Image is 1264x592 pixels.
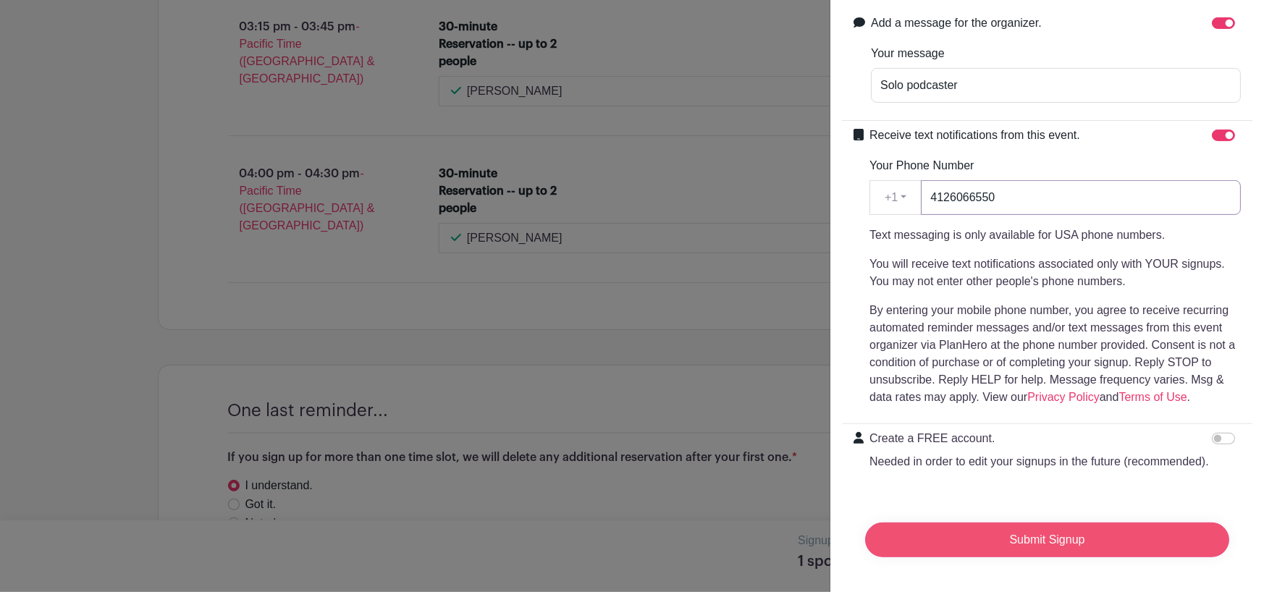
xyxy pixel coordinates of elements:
p: Needed in order to edit your signups in the future (recommended). [869,453,1209,470]
input: Submit Signup [865,523,1229,557]
a: Privacy Policy [1027,391,1100,403]
label: Your Phone Number [869,157,974,174]
a: Terms of Use [1118,391,1187,403]
p: Text messaging is only available for USA phone numbers. [869,227,1241,244]
button: +1 [869,180,922,215]
p: You will receive text notifications associated only with YOUR signups. You may not enter other pe... [869,255,1241,290]
label: Receive text notifications from this event. [869,127,1080,144]
p: Create a FREE account. [869,430,1209,447]
label: Add a message for the organizer. [871,14,1042,32]
p: By entering your mobile phone number, you agree to receive recurring automated reminder messages ... [869,302,1241,406]
label: Your message [871,45,945,62]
